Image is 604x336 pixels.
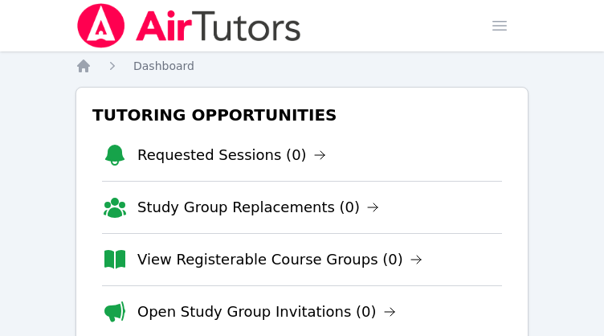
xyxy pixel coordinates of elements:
span: Dashboard [133,59,194,72]
a: View Registerable Course Groups (0) [137,248,422,271]
nav: Breadcrumb [75,58,528,74]
a: Dashboard [133,58,194,74]
a: Study Group Replacements (0) [137,196,379,219]
a: Open Study Group Invitations (0) [137,301,396,323]
h3: Tutoring Opportunities [89,100,515,129]
img: Air Tutors [75,3,303,48]
a: Requested Sessions (0) [137,144,326,166]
